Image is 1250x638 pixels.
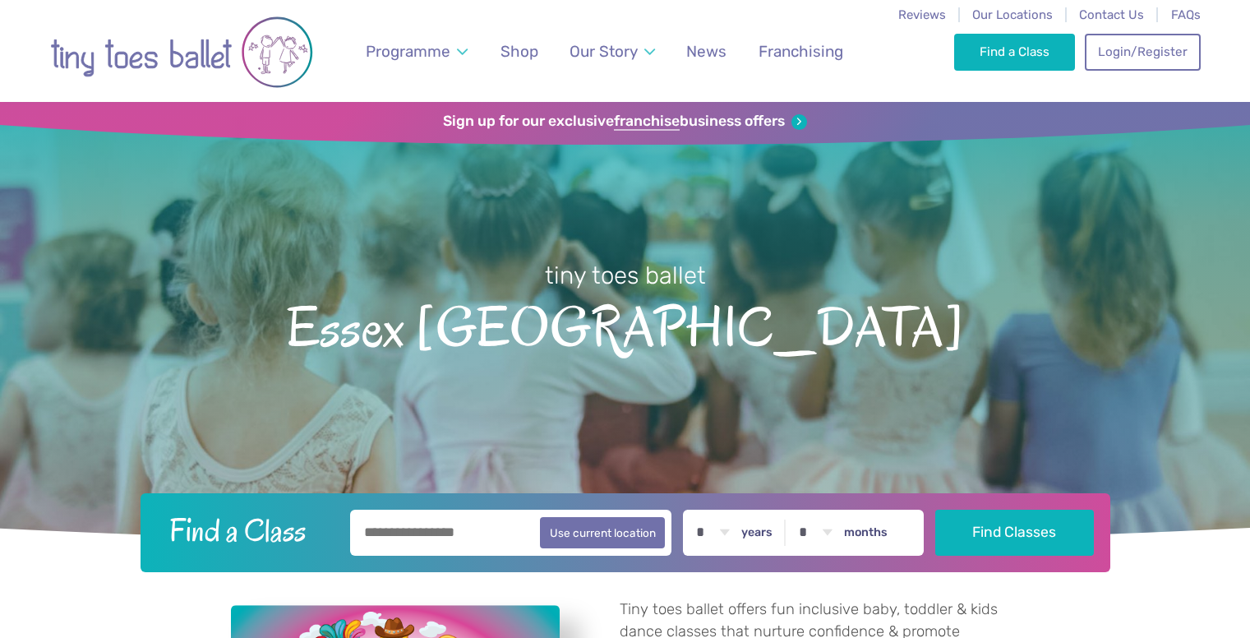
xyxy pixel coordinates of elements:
[741,525,773,540] label: years
[954,34,1075,70] a: Find a Class
[29,292,1221,358] span: Essex [GEOGRAPHIC_DATA]
[679,32,735,71] a: News
[750,32,851,71] a: Franchising
[972,7,1053,22] a: Our Locations
[500,42,538,61] span: Shop
[561,32,662,71] a: Our Story
[1085,34,1200,70] a: Login/Register
[156,510,339,551] h2: Find a Class
[759,42,843,61] span: Franchising
[686,42,726,61] span: News
[614,113,680,131] strong: franchise
[540,517,666,548] button: Use current location
[570,42,638,61] span: Our Story
[50,11,313,94] img: tiny toes ballet
[357,32,475,71] a: Programme
[1171,7,1201,22] a: FAQs
[366,42,450,61] span: Programme
[492,32,546,71] a: Shop
[844,525,888,540] label: months
[935,510,1094,556] button: Find Classes
[443,113,807,131] a: Sign up for our exclusivefranchisebusiness offers
[1079,7,1144,22] a: Contact Us
[898,7,946,22] a: Reviews
[545,261,706,289] small: tiny toes ballet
